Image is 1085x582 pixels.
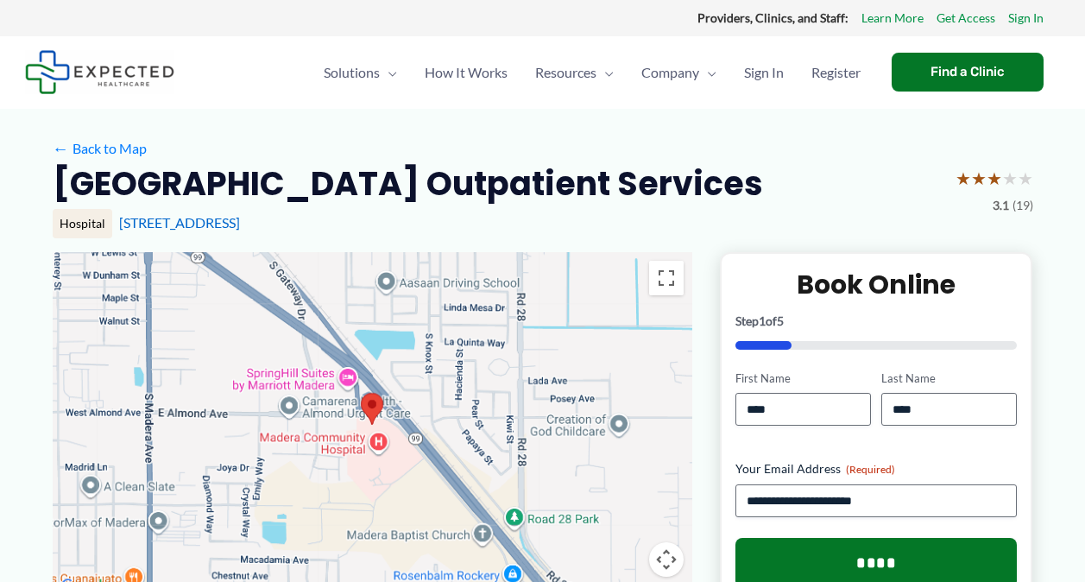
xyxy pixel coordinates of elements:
[861,7,924,29] a: Learn More
[937,7,995,29] a: Get Access
[744,42,784,103] span: Sign In
[987,162,1002,194] span: ★
[310,42,411,103] a: SolutionsMenu Toggle
[881,370,1017,387] label: Last Name
[956,162,971,194] span: ★
[53,140,69,156] span: ←
[310,42,874,103] nav: Primary Site Navigation
[798,42,874,103] a: Register
[380,42,397,103] span: Menu Toggle
[735,268,1018,301] h2: Book Online
[993,194,1009,217] span: 3.1
[730,42,798,103] a: Sign In
[1002,162,1018,194] span: ★
[777,313,784,328] span: 5
[521,42,628,103] a: ResourcesMenu Toggle
[1018,162,1033,194] span: ★
[649,542,684,577] button: Map camera controls
[596,42,614,103] span: Menu Toggle
[735,460,1018,478] label: Your Email Address
[1012,194,1033,217] span: (19)
[628,42,730,103] a: CompanyMenu Toggle
[324,42,380,103] span: Solutions
[649,261,684,295] button: Toggle fullscreen view
[1008,7,1044,29] a: Sign In
[735,370,871,387] label: First Name
[641,42,699,103] span: Company
[53,136,147,161] a: ←Back to Map
[759,313,766,328] span: 1
[25,50,174,94] img: Expected Healthcare Logo - side, dark font, small
[892,53,1044,92] a: Find a Clinic
[119,214,240,231] a: [STREET_ADDRESS]
[535,42,596,103] span: Resources
[699,42,716,103] span: Menu Toggle
[811,42,861,103] span: Register
[411,42,521,103] a: How It Works
[971,162,987,194] span: ★
[846,463,895,476] span: (Required)
[53,209,112,238] div: Hospital
[735,315,1018,327] p: Step of
[697,10,848,25] strong: Providers, Clinics, and Staff:
[53,162,763,205] h2: [GEOGRAPHIC_DATA] Outpatient Services
[425,42,508,103] span: How It Works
